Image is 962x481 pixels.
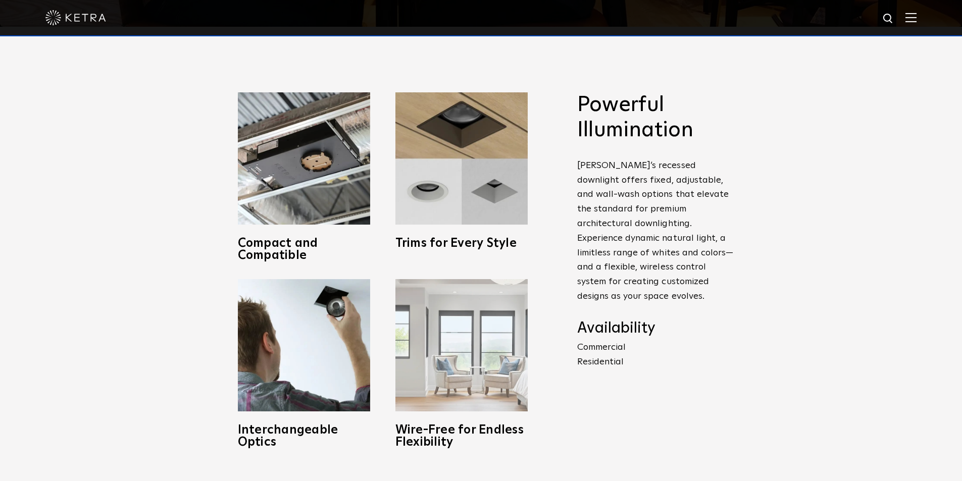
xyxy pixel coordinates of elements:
[395,279,528,411] img: D3_WV_Bedroom
[882,13,895,25] img: search icon
[238,237,370,261] h3: Compact and Compatible
[905,13,917,22] img: Hamburger%20Nav.svg
[238,279,370,411] img: D3_OpticSwap
[577,340,734,369] p: Commercial Residential
[238,92,370,225] img: compact-and-copatible
[45,10,106,25] img: ketra-logo-2019-white
[577,92,734,143] h2: Powerful Illumination
[395,92,528,225] img: trims-for-every-style
[395,424,528,448] h3: Wire-Free for Endless Flexibility
[577,319,734,338] h4: Availability
[395,237,528,249] h3: Trims for Every Style
[577,158,734,304] p: [PERSON_NAME]’s recessed downlight offers fixed, adjustable, and wall-wash options that elevate t...
[238,424,370,448] h3: Interchangeable Optics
